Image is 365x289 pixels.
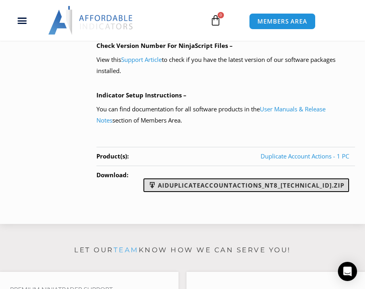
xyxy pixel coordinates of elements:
[198,9,233,32] a: 0
[218,12,224,18] span: 0
[48,6,134,35] img: LogoAI | Affordable Indicators – NinjaTrader
[261,152,349,160] a: Duplicate Account Actions - 1 PC
[4,13,40,28] div: Menu Toggle
[338,262,357,281] div: Open Intercom Messenger
[96,54,355,77] p: View this to check if you have the latest version of our software packages installed.
[96,104,355,126] p: You can find documentation for all software products in the section of Members Area.
[249,13,316,30] a: MEMBERS AREA
[96,42,233,49] b: Check Version Number For NinjaScript Files –
[96,91,186,99] b: Indicator Setup Instructions –
[121,55,162,63] a: Support Article
[143,178,349,192] a: AIDuplicateAccountActions_NT8_[TECHNICAL_ID].zip
[114,246,139,254] a: team
[257,18,307,24] span: MEMBERS AREA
